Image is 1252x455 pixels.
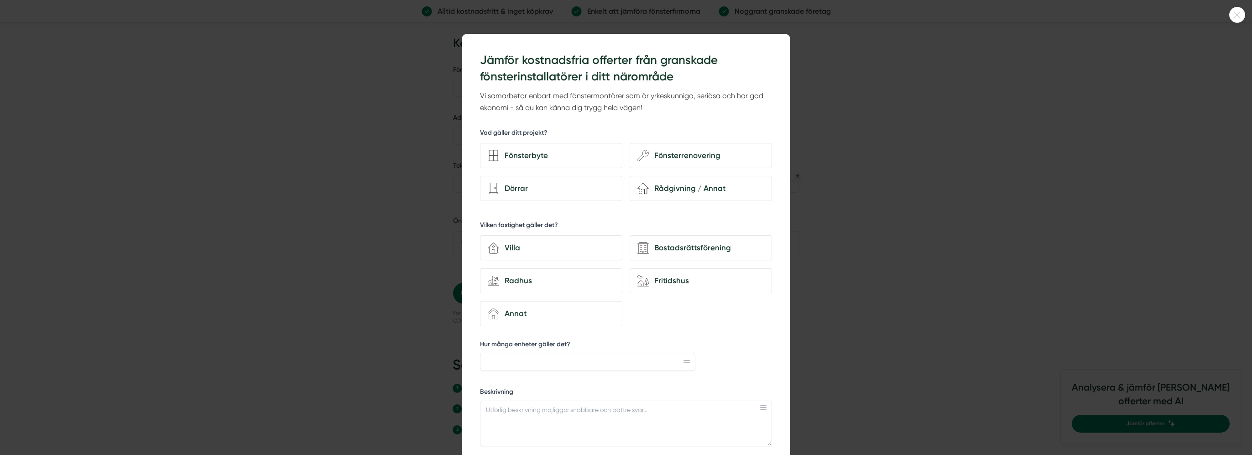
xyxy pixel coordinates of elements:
[480,90,772,114] p: Vi samarbetar enbart med fönstermontörer som är yrkeskunniga, seriösa och har god ekonomi - så du...
[480,52,772,85] h3: Jämför kostnadsfria offerter från granskade fönsterinstallatörer i ditt närområde
[480,128,548,140] h5: Vad gäller ditt projekt?
[480,387,772,399] label: Beskrivning
[480,221,558,232] h5: Vilken fastighet gäller det?
[480,340,695,351] label: Hur många enheter gäller det?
